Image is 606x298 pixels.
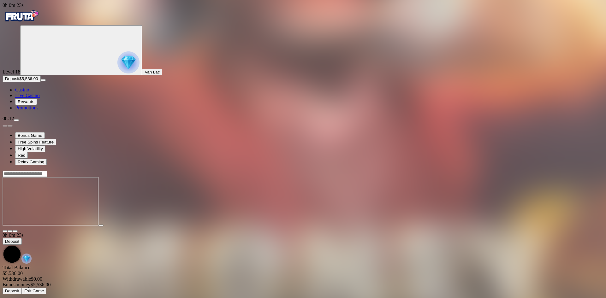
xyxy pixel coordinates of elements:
[3,8,40,24] img: Fruta
[3,20,40,25] a: Fruta
[3,75,41,82] button: Depositplus icon$5,536.00
[8,230,13,232] button: chevron-down icon
[3,265,603,276] div: Total Balance
[3,276,31,282] span: Withdrawable
[142,69,162,75] button: Van Lac
[24,289,44,293] span: Exit Game
[117,51,140,73] img: reward progress
[8,125,13,127] button: next slide
[98,225,104,226] button: play icon
[3,232,603,265] div: Game menu
[18,99,34,104] span: Rewards
[3,69,20,74] span: Level 18
[21,254,32,264] img: reward-icon
[15,145,45,152] button: High Volatility
[3,288,22,294] button: Deposit
[15,105,39,110] span: Promotions
[3,171,47,177] input: Search
[18,160,44,164] span: Relax Gaming
[15,132,45,139] button: Bonus Game
[3,282,603,288] div: $5,536.00
[18,140,54,144] span: Free Spins Feature
[20,25,142,75] button: reward progress
[3,116,14,121] span: 08:12
[3,8,603,111] nav: Primary
[5,239,19,244] span: Deposit
[15,93,40,98] span: Live Casino
[15,87,29,92] span: Casino
[3,271,603,276] div: $5,536.00
[18,133,42,138] span: Bonus Game
[13,230,18,232] button: fullscreen icon
[18,153,25,158] span: Red
[19,76,38,81] span: $5,536.00
[3,265,603,294] div: Game menu content
[3,3,24,8] span: user session time
[3,230,8,232] button: close icon
[3,238,22,245] button: Deposit
[15,105,39,110] a: gift-inverted iconPromotions
[15,87,29,92] a: diamond iconCasino
[3,177,98,225] iframe: Money Cart 2
[3,282,30,287] span: Bonus money
[3,125,8,127] button: prev slide
[3,276,603,282] div: $0.00
[18,146,43,151] span: High Volatility
[145,70,160,74] span: Van Lac
[15,98,37,105] button: reward iconRewards
[14,119,19,121] button: menu
[5,289,19,293] span: Deposit
[22,288,46,294] button: Exit Game
[5,76,19,81] span: Deposit
[15,152,28,159] button: Red
[41,79,46,81] button: menu
[3,232,24,238] span: user session time
[15,139,56,145] button: Free Spins Feature
[15,159,47,165] button: Relax Gaming
[15,93,40,98] a: poker-chip iconLive Casino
